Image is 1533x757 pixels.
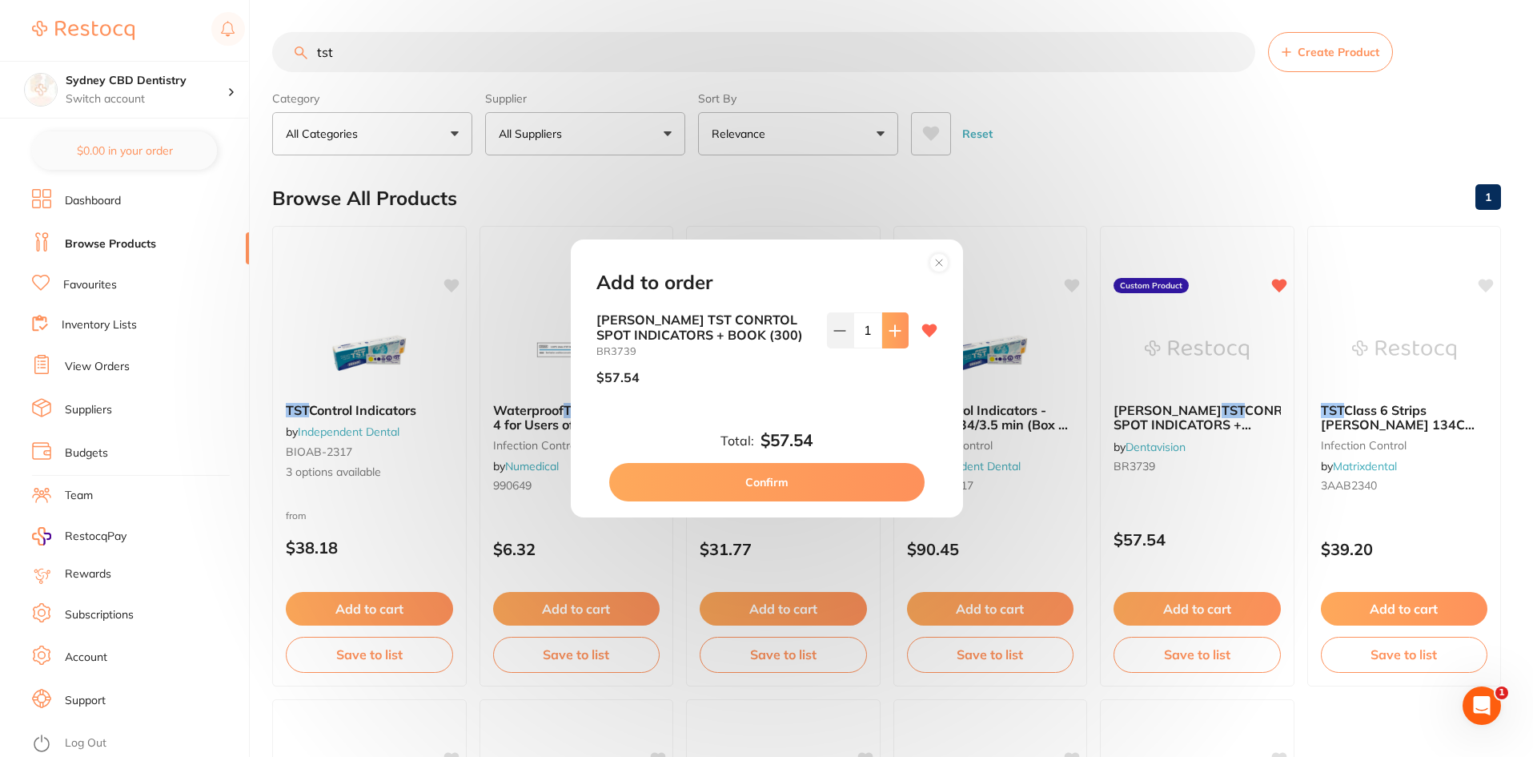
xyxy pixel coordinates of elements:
iframe: Intercom live chat [1463,687,1501,725]
b: $57.54 [760,431,813,450]
button: Confirm [609,463,925,501]
b: [PERSON_NAME] TST CONRTOL SPOT INDICATORS + BOOK (300) [596,312,814,342]
label: Total: [720,433,754,448]
h2: Add to order [596,272,712,294]
small: BR3739 [596,345,814,357]
span: 1 [1495,687,1508,699]
p: $57.54 [596,370,640,385]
